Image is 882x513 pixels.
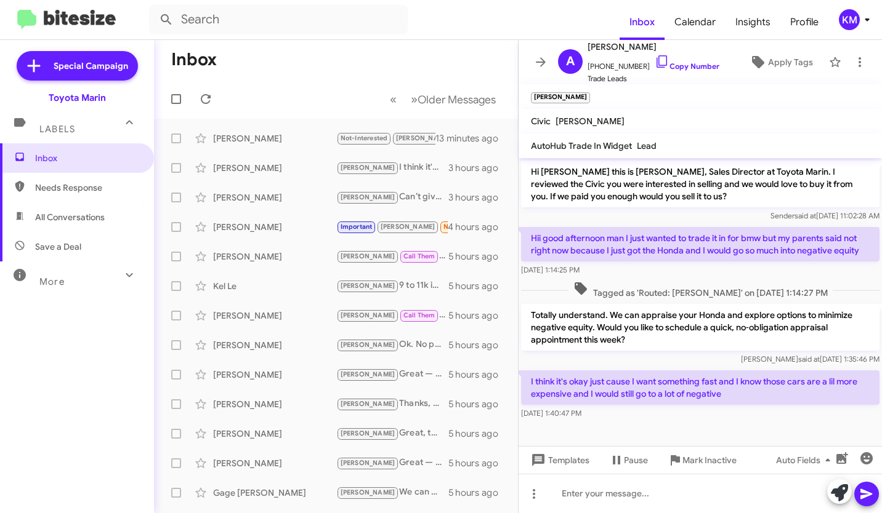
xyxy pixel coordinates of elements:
[336,397,448,411] div: Thanks, we can’t confirm figures remotely. We’d like to inspect your vehicle and discuss value in...
[771,211,880,220] span: Sender [DATE] 11:02:28 AM
[658,449,746,471] button: Mark Inactive
[149,5,408,34] input: Search
[599,449,658,471] button: Pause
[588,39,719,54] span: [PERSON_NAME]
[531,92,590,103] small: [PERSON_NAME]
[341,134,388,142] span: Not-Interested
[521,227,880,261] p: Hii good afternoon man I just wanted to trade it in for bmw but my parents said not right now bec...
[521,304,880,351] p: Totally understand. We can appraise your Honda and explore options to minimize negative equity. W...
[519,449,599,471] button: Templates
[336,456,448,470] div: Great — we’d love to make an offer. What days/times work to bring the Camry in for a quick apprai...
[637,140,657,151] span: Lead
[213,221,336,233] div: [PERSON_NAME]
[213,457,336,469] div: [PERSON_NAME]
[521,370,880,405] p: I think it's okay just cause I want something fast and I know those cars are a lil more expensive...
[336,220,448,234] div: Ok, thanks!
[521,265,580,274] span: [DATE] 1:14:25 PM
[448,457,508,469] div: 5 hours ago
[341,223,373,231] span: Important
[336,485,448,499] div: We can appraise your Charger and see what's possible. What day/time works best for you to stop by?
[435,132,508,145] div: 13 minutes ago
[213,339,336,351] div: [PERSON_NAME]
[336,308,448,322] div: I completely understand. I'll have [PERSON_NAME] reach out to you. Thank you!
[341,282,395,290] span: [PERSON_NAME]
[396,134,451,142] span: [PERSON_NAME]
[336,131,435,145] div: I just finished getting an estimate to polish rims. There is also a 3" x 2" piece of the bumper t...
[213,280,336,292] div: Kel Le
[336,338,448,352] div: Ok. No problem
[448,280,508,292] div: 5 hours ago
[448,427,508,440] div: 5 hours ago
[448,221,508,233] div: 4 hours ago
[49,92,106,104] div: Toyota Marin
[741,354,880,364] span: [PERSON_NAME] [DATE] 1:35:46 PM
[171,50,217,70] h1: Inbox
[341,400,395,408] span: [PERSON_NAME]
[726,4,780,40] a: Insights
[341,193,395,201] span: [PERSON_NAME]
[839,9,860,30] div: KM
[341,370,395,378] span: [PERSON_NAME]
[39,276,65,287] span: More
[17,51,138,81] a: Special Campaign
[341,429,395,437] span: [PERSON_NAME]
[448,162,508,174] div: 3 hours ago
[35,181,140,194] span: Needs Response
[403,87,503,112] button: Next
[336,190,448,204] div: Can’t give an exact offer remotely. May we schedule a quick appraisal?
[665,4,726,40] a: Calendar
[588,54,719,73] span: [PHONE_NUMBER]
[521,408,581,418] span: [DATE] 1:40:47 PM
[738,51,823,73] button: Apply Tags
[213,368,336,381] div: [PERSON_NAME]
[341,252,395,260] span: [PERSON_NAME]
[213,427,336,440] div: [PERSON_NAME]
[382,87,404,112] button: Previous
[341,341,395,349] span: [PERSON_NAME]
[776,449,835,471] span: Auto Fields
[54,60,128,72] span: Special Campaign
[390,92,397,107] span: «
[556,116,625,127] span: [PERSON_NAME]
[341,459,395,467] span: [PERSON_NAME]
[213,162,336,174] div: [PERSON_NAME]
[531,140,632,151] span: AutoHub Trade In Widget
[213,487,336,499] div: Gage [PERSON_NAME]
[655,62,719,71] a: Copy Number
[213,132,336,145] div: [PERSON_NAME]
[336,249,448,263] div: He has the authorization to sell on my behalf.
[336,426,448,440] div: Great, thank you. Can we schedule a quick appointment to inspect and finalize an offer? What day/...
[381,223,435,231] span: [PERSON_NAME]
[448,487,508,499] div: 5 hours ago
[588,73,719,85] span: Trade Leads
[448,309,508,322] div: 5 hours ago
[213,309,336,322] div: [PERSON_NAME]
[336,161,448,175] div: I think it's okay just cause I want something fast and I know those cars are a lil more expensive...
[35,152,140,164] span: Inbox
[336,367,448,381] div: Great — we'd love to appraise and buy your Civic. What's the best day/time to bring it in?
[418,93,496,106] span: Older Messages
[448,339,508,351] div: 5 hours ago
[411,92,418,107] span: »
[213,191,336,204] div: [PERSON_NAME]
[39,124,75,135] span: Labels
[448,368,508,381] div: 5 hours ago
[213,398,336,410] div: [PERSON_NAME]
[341,488,395,496] span: [PERSON_NAME]
[531,116,551,127] span: Civic
[383,87,503,112] nav: Page navigation example
[35,241,81,253] span: Save a Deal
[448,250,508,263] div: 5 hours ago
[624,449,648,471] span: Pause
[620,4,665,40] a: Inbox
[213,250,336,263] div: [PERSON_NAME]
[780,4,828,40] a: Profile
[798,354,820,364] span: said at
[448,191,508,204] div: 3 hours ago
[448,398,508,410] div: 5 hours ago
[403,252,435,260] span: Call Them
